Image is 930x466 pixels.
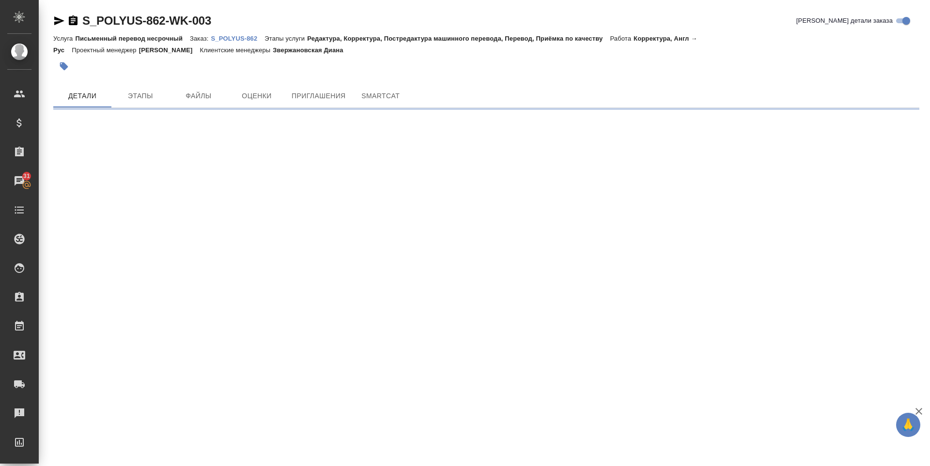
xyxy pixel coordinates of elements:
span: Детали [59,90,106,102]
span: Приглашения [292,90,346,102]
p: Услуга [53,35,75,42]
span: 🙏 [900,415,916,435]
p: Работа [610,35,634,42]
span: Оценки [233,90,280,102]
span: 31 [17,171,36,181]
span: SmartCat [357,90,404,102]
p: Письменный перевод несрочный [75,35,190,42]
p: Заказ: [190,35,211,42]
a: S_POLYUS-862 [211,34,264,42]
span: [PERSON_NAME] детали заказа [796,16,893,26]
a: 31 [2,169,36,193]
button: Добавить тэг [53,56,75,77]
span: Этапы [117,90,164,102]
a: S_POLYUS-862-WK-003 [82,14,211,27]
button: 🙏 [896,413,920,437]
p: Этапы услуги [264,35,307,42]
button: Скопировать ссылку [67,15,79,27]
p: Проектный менеджер [72,46,139,54]
p: Редактура, Корректура, Постредактура машинного перевода, Перевод, Приёмка по качеству [307,35,610,42]
p: S_POLYUS-862 [211,35,264,42]
span: Файлы [175,90,222,102]
p: Звержановская Диана [273,46,350,54]
button: Скопировать ссылку для ЯМессенджера [53,15,65,27]
p: [PERSON_NAME] [139,46,200,54]
p: Клиентские менеджеры [200,46,273,54]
